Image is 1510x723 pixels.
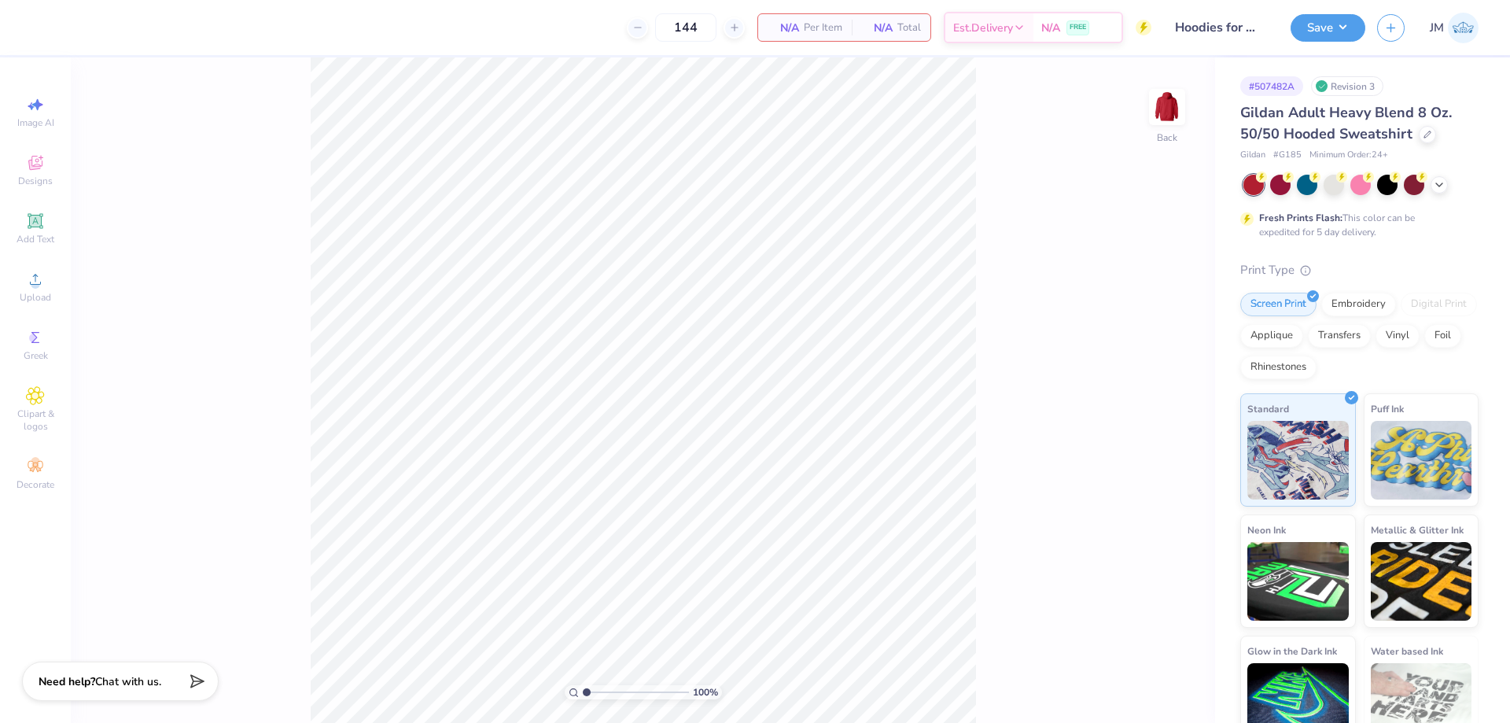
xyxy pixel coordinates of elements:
[1308,324,1371,348] div: Transfers
[1247,400,1289,417] span: Standard
[1247,643,1337,659] span: Glow in the Dark Ink
[655,13,716,42] input: – –
[1240,261,1479,279] div: Print Type
[1376,324,1420,348] div: Vinyl
[953,20,1013,36] span: Est. Delivery
[1247,421,1349,500] img: Standard
[1309,149,1388,162] span: Minimum Order: 24 +
[1240,356,1317,379] div: Rhinestones
[1259,211,1453,239] div: This color can be expedited for 5 day delivery.
[861,20,893,36] span: N/A
[1151,91,1183,123] img: Back
[1371,643,1443,659] span: Water based Ink
[1247,522,1286,538] span: Neon Ink
[1240,293,1317,316] div: Screen Print
[768,20,799,36] span: N/A
[8,408,63,433] span: Clipart & logos
[1371,522,1464,538] span: Metallic & Glitter Ink
[20,291,51,304] span: Upload
[1157,131,1177,145] div: Back
[693,685,718,699] span: 100 %
[897,20,921,36] span: Total
[1321,293,1396,316] div: Embroidery
[1401,293,1477,316] div: Digital Print
[39,674,95,689] strong: Need help?
[17,116,54,129] span: Image AI
[1291,14,1365,42] button: Save
[17,233,54,245] span: Add Text
[24,349,48,362] span: Greek
[1070,22,1086,33] span: FREE
[1448,13,1479,43] img: Joshua Macky Gaerlan
[804,20,842,36] span: Per Item
[1424,324,1461,348] div: Foil
[1371,542,1472,621] img: Metallic & Glitter Ink
[17,478,54,491] span: Decorate
[1430,13,1479,43] a: JM
[1240,149,1265,162] span: Gildan
[1430,19,1444,37] span: JM
[1240,324,1303,348] div: Applique
[1259,212,1342,224] strong: Fresh Prints Flash:
[1371,421,1472,500] img: Puff Ink
[1163,12,1279,43] input: Untitled Design
[1240,76,1303,96] div: # 507482A
[1273,149,1302,162] span: # G185
[1240,103,1452,143] span: Gildan Adult Heavy Blend 8 Oz. 50/50 Hooded Sweatshirt
[1041,20,1060,36] span: N/A
[95,674,161,689] span: Chat with us.
[1371,400,1404,417] span: Puff Ink
[1311,76,1383,96] div: Revision 3
[18,175,53,187] span: Designs
[1247,542,1349,621] img: Neon Ink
